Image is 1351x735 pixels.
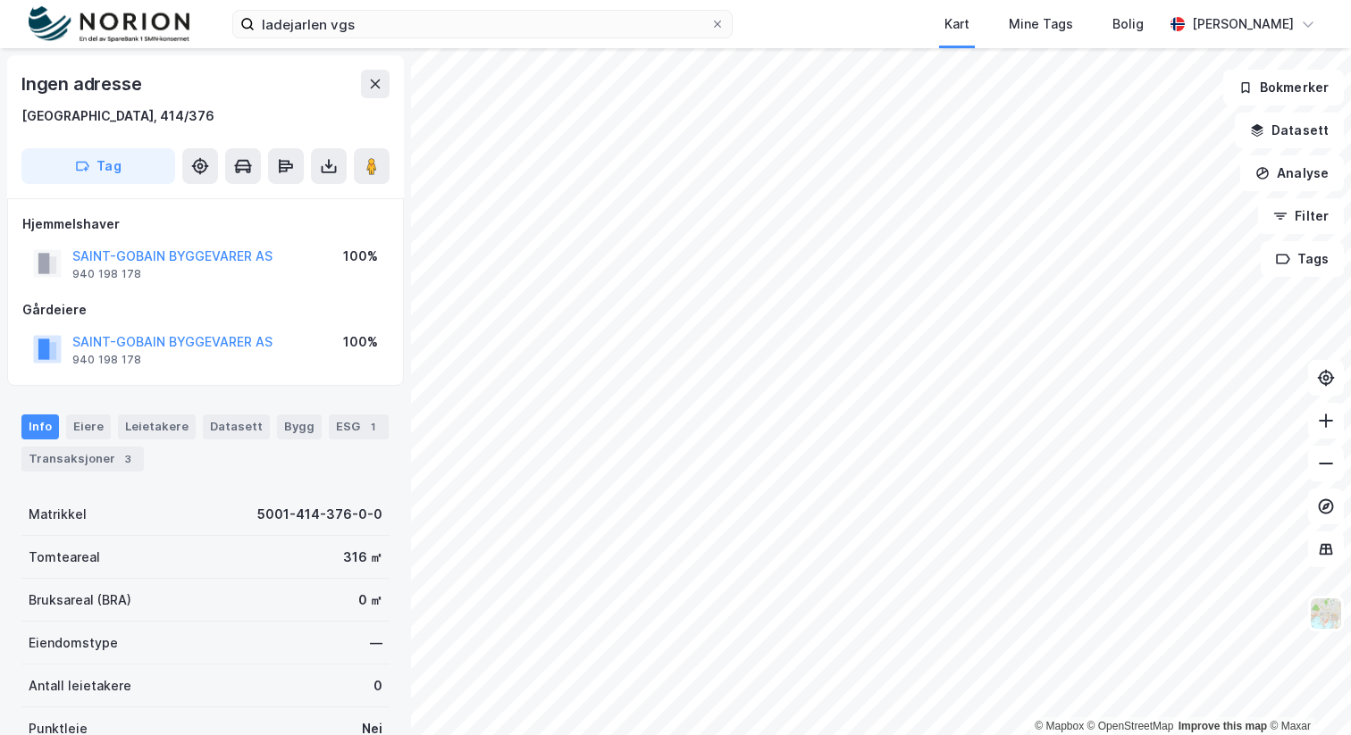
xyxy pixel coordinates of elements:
[72,353,141,367] div: 940 198 178
[370,632,382,654] div: —
[1235,113,1344,148] button: Datasett
[944,13,969,35] div: Kart
[72,267,141,281] div: 940 198 178
[1309,597,1343,631] img: Z
[118,414,196,439] div: Leietakere
[364,418,382,436] div: 1
[343,331,378,353] div: 100%
[29,632,118,654] div: Eiendomstype
[21,105,214,127] div: [GEOGRAPHIC_DATA], 414/376
[29,6,189,43] img: norion-logo.80e7a08dc31c2e691866.png
[22,299,389,321] div: Gårdeiere
[29,504,87,525] div: Matrikkel
[1179,720,1267,732] a: Improve this map
[255,11,710,38] input: Søk på adresse, matrikkel, gårdeiere, leietakere eller personer
[1192,13,1294,35] div: [PERSON_NAME]
[257,504,382,525] div: 5001-414-376-0-0
[1223,70,1344,105] button: Bokmerker
[22,213,389,235] div: Hjemmelshaver
[203,414,270,439] div: Datasett
[21,148,175,184] button: Tag
[29,589,131,611] div: Bruksareal (BRA)
[343,246,378,267] div: 100%
[1009,13,1073,35] div: Mine Tags
[1261,241,1344,277] button: Tags
[29,675,131,697] div: Antall leietakere
[21,70,145,98] div: Ingen adresse
[1087,720,1174,732] a: OpenStreetMap
[343,547,382,568] div: 316 ㎡
[1112,13,1144,35] div: Bolig
[1035,720,1084,732] a: Mapbox
[1262,649,1351,735] div: Kontrollprogram for chat
[277,414,322,439] div: Bygg
[1262,649,1351,735] iframe: Chat Widget
[66,414,111,439] div: Eiere
[21,447,144,472] div: Transaksjoner
[373,675,382,697] div: 0
[29,547,100,568] div: Tomteareal
[358,589,382,611] div: 0 ㎡
[21,414,59,439] div: Info
[119,450,137,468] div: 3
[1240,155,1344,191] button: Analyse
[1258,198,1344,234] button: Filter
[329,414,389,439] div: ESG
